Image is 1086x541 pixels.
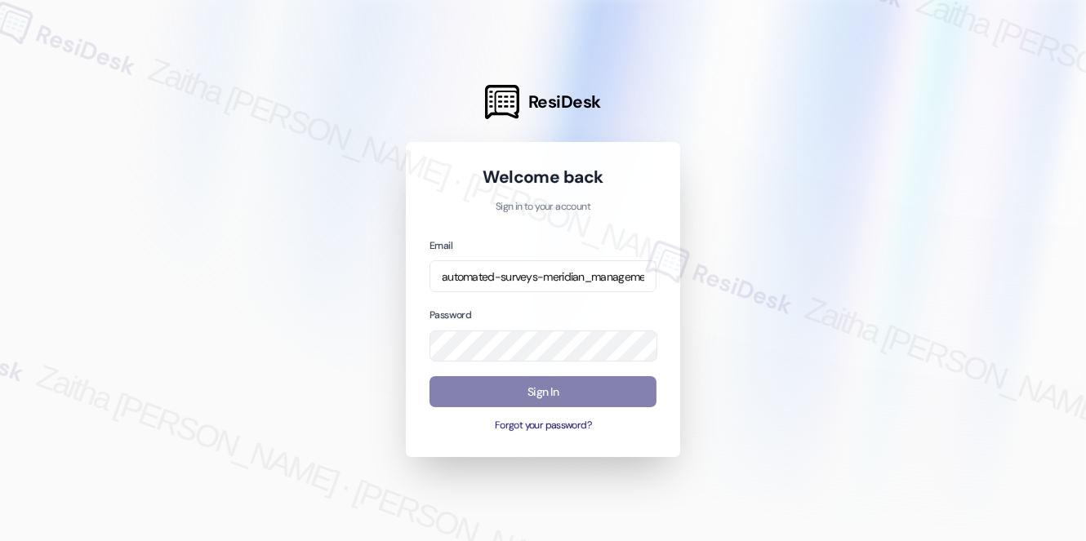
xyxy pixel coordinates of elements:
button: Forgot your password? [430,419,656,433]
label: Password [430,308,471,321]
label: Email [430,239,452,252]
input: name@example.com [430,260,656,292]
p: Sign in to your account [430,200,656,215]
button: Sign In [430,376,656,408]
img: ResiDesk Logo [485,85,519,119]
h1: Welcome back [430,166,656,188]
span: ResiDesk [528,91,601,113]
